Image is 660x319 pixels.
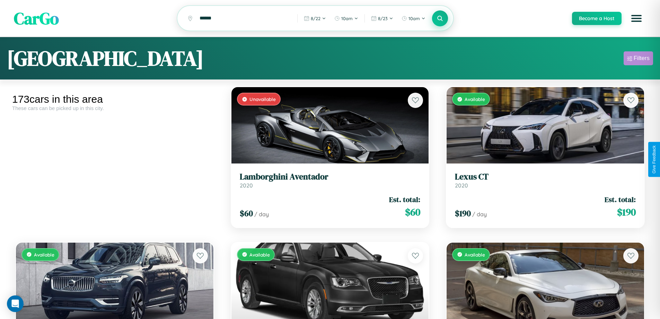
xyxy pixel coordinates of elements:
[7,44,204,73] h1: [GEOGRAPHIC_DATA]
[389,194,420,204] span: Est. total:
[405,205,420,219] span: $ 60
[455,172,636,182] h3: Lexus CT
[240,208,253,219] span: $ 60
[408,16,420,21] span: 10am
[398,13,429,24] button: 10am
[465,96,485,102] span: Available
[465,252,485,258] span: Available
[627,9,646,28] button: Open menu
[378,16,388,21] span: 8 / 23
[455,208,471,219] span: $ 190
[7,295,24,312] div: Open Intercom Messenger
[624,51,653,65] button: Filters
[617,205,636,219] span: $ 190
[472,211,487,218] span: / day
[652,145,657,174] div: Give Feedback
[240,182,253,189] span: 2020
[572,12,622,25] button: Become a Host
[249,252,270,258] span: Available
[34,252,54,258] span: Available
[300,13,329,24] button: 8/22
[605,194,636,204] span: Est. total:
[240,172,421,189] a: Lamborghini Aventador2020
[368,13,397,24] button: 8/23
[455,172,636,189] a: Lexus CT2020
[634,55,650,62] div: Filters
[254,211,269,218] span: / day
[331,13,362,24] button: 10am
[249,96,276,102] span: Unavailable
[240,172,421,182] h3: Lamborghini Aventador
[14,7,59,30] span: CarGo
[12,105,217,111] div: These cars can be picked up in this city.
[12,93,217,105] div: 173 cars in this area
[341,16,353,21] span: 10am
[311,16,320,21] span: 8 / 22
[455,182,468,189] span: 2020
